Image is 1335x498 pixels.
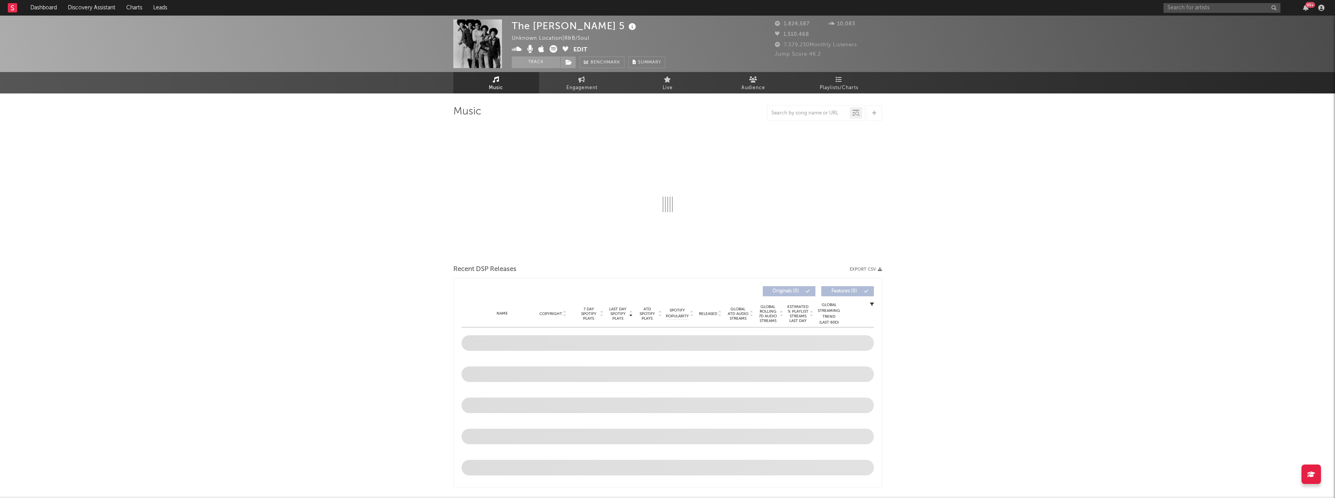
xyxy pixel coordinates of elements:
[489,83,503,93] span: Music
[796,72,882,93] a: Playlists/Charts
[775,52,821,57] span: Jump Score: 46.2
[775,42,857,48] span: 7,579,230 Monthly Listeners
[666,308,689,319] span: Spotify Popularity
[787,304,809,323] span: Estimated % Playlist Streams Last Day
[768,289,804,294] span: Originals ( 0 )
[775,21,810,26] span: 1,824,587
[539,72,625,93] a: Engagement
[828,21,855,26] span: 10,083
[826,289,862,294] span: Features ( 0 )
[638,60,661,65] span: Summary
[1303,5,1308,11] button: 99+
[820,83,858,93] span: Playlists/Charts
[512,19,638,32] div: The [PERSON_NAME] 5
[663,83,673,93] span: Live
[625,72,711,93] a: Live
[699,311,717,316] span: Released
[539,311,562,316] span: Copyright
[453,72,539,93] a: Music
[1305,2,1315,8] div: 99 +
[580,56,624,68] a: Benchmark
[578,307,599,321] span: 7 Day Spotify Plays
[477,311,528,317] div: Name
[711,72,796,93] a: Audience
[821,286,874,296] button: Features(0)
[767,110,850,116] input: Search by song name or URL
[512,34,598,43] div: Unknown Location | R&B/Soul
[573,45,587,55] button: Edit
[512,56,561,68] button: Track
[741,83,765,93] span: Audience
[637,307,658,321] span: ATD Spotify Plays
[757,304,779,323] span: Global Rolling 7D Audio Streams
[817,302,841,326] div: Global Streaming Trend (Last 60D)
[591,58,620,67] span: Benchmark
[763,286,815,296] button: Originals(0)
[727,307,749,321] span: Global ATD Audio Streams
[775,32,809,37] span: 1,510,468
[608,307,628,321] span: Last Day Spotify Plays
[453,265,516,274] span: Recent DSP Releases
[628,56,665,68] button: Summary
[850,267,882,272] button: Export CSV
[1163,3,1280,13] input: Search for artists
[566,83,598,93] span: Engagement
